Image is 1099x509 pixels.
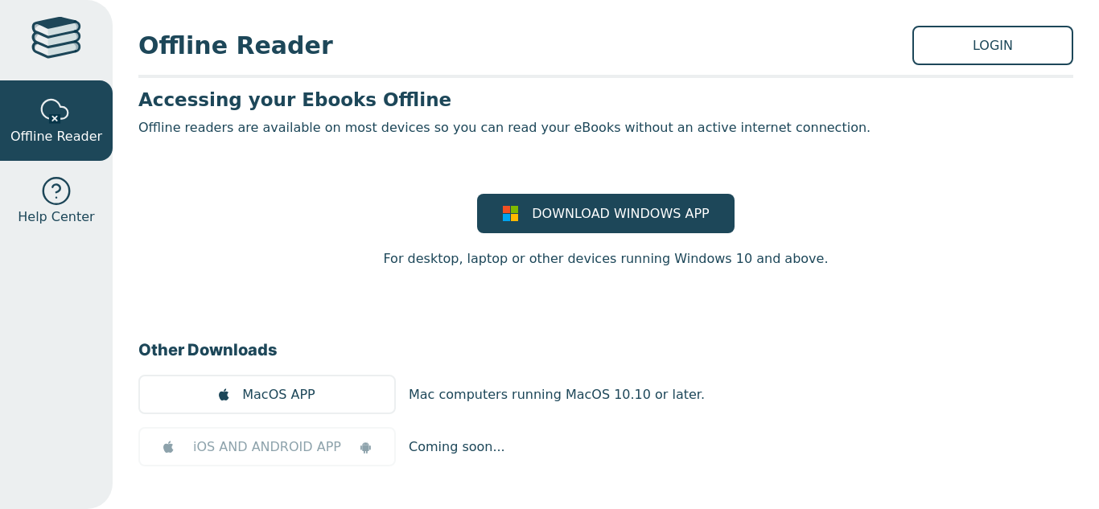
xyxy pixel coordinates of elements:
h3: Accessing your Ebooks Offline [138,88,1073,112]
p: For desktop, laptop or other devices running Windows 10 and above. [383,249,828,269]
a: DOWNLOAD WINDOWS APP [477,194,735,233]
a: MacOS APP [138,375,396,414]
span: Offline Reader [10,127,102,146]
p: Mac computers running MacOS 10.10 or later. [409,385,705,404]
a: LOGIN [912,26,1073,65]
span: DOWNLOAD WINDOWS APP [532,204,709,224]
h3: Other Downloads [138,338,1073,362]
span: iOS AND ANDROID APP [193,437,341,457]
p: Offline readers are available on most devices so you can read your eBooks without an active inter... [138,118,1073,138]
span: Help Center [18,207,94,227]
p: Coming soon... [409,437,505,457]
span: MacOS APP [242,385,315,404]
span: Offline Reader [138,27,912,64]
